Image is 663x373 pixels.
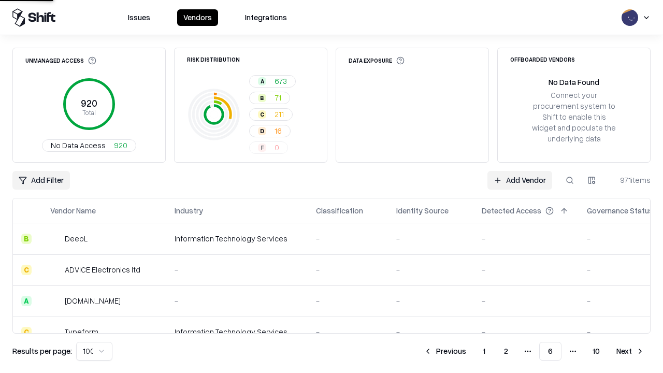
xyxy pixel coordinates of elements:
div: Offboarded Vendors [510,56,575,62]
button: 2 [496,342,516,361]
div: - [396,264,465,275]
div: C [21,265,32,275]
div: - [482,295,570,306]
div: Detected Access [482,205,541,216]
div: Typeform [65,326,98,337]
img: ADVICE Electronics ltd [50,265,61,275]
span: 673 [275,76,287,87]
div: - [482,326,570,337]
button: Issues [122,9,156,26]
span: No Data Access [51,140,106,151]
button: No Data Access920 [42,139,136,152]
div: - [175,295,299,306]
span: 211 [275,109,284,120]
div: No Data Found [549,77,599,88]
div: ADVICE Electronics ltd [65,264,140,275]
div: Classification [316,205,363,216]
div: - [396,326,465,337]
div: - [396,233,465,244]
div: - [316,326,380,337]
div: - [316,295,380,306]
div: - [175,264,299,275]
button: D16 [249,125,291,137]
p: Results per page: [12,346,72,356]
button: 10 [584,342,608,361]
tspan: Total [82,108,96,117]
div: A [258,77,266,85]
img: DeepL [50,234,61,244]
a: Add Vendor [487,171,552,190]
div: C [258,110,266,119]
button: Integrations [239,9,293,26]
span: 920 [114,140,127,151]
button: 6 [539,342,561,361]
div: - [316,233,380,244]
button: Previous [417,342,472,361]
button: Add Filter [12,171,70,190]
div: - [316,264,380,275]
tspan: 920 [81,97,97,109]
div: Data Exposure [349,56,405,65]
div: Unmanaged Access [25,56,96,65]
div: Identity Source [396,205,449,216]
div: DeepL [65,233,88,244]
div: Connect your procurement system to Shift to enable this widget and populate the underlying data [531,90,617,145]
div: - [482,264,570,275]
div: Vendor Name [50,205,96,216]
div: Governance Status [587,205,653,216]
div: Risk Distribution [187,56,240,62]
button: B71 [249,92,290,104]
button: 1 [474,342,494,361]
div: C [21,327,32,337]
div: - [396,295,465,306]
span: 16 [275,125,282,136]
div: B [258,94,266,102]
button: Vendors [177,9,218,26]
nav: pagination [417,342,651,361]
div: Information Technology Services [175,233,299,244]
div: B [21,234,32,244]
img: cybersafe.co.il [50,296,61,306]
div: D [258,127,266,135]
button: A673 [249,75,296,88]
button: C211 [249,108,293,121]
div: Industry [175,205,203,216]
img: Typeform [50,327,61,337]
div: [DOMAIN_NAME] [65,295,121,306]
span: 71 [275,92,281,103]
div: - [482,233,570,244]
div: 971 items [609,175,651,185]
div: A [21,296,32,306]
div: Information Technology Services [175,326,299,337]
button: Next [610,342,651,361]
